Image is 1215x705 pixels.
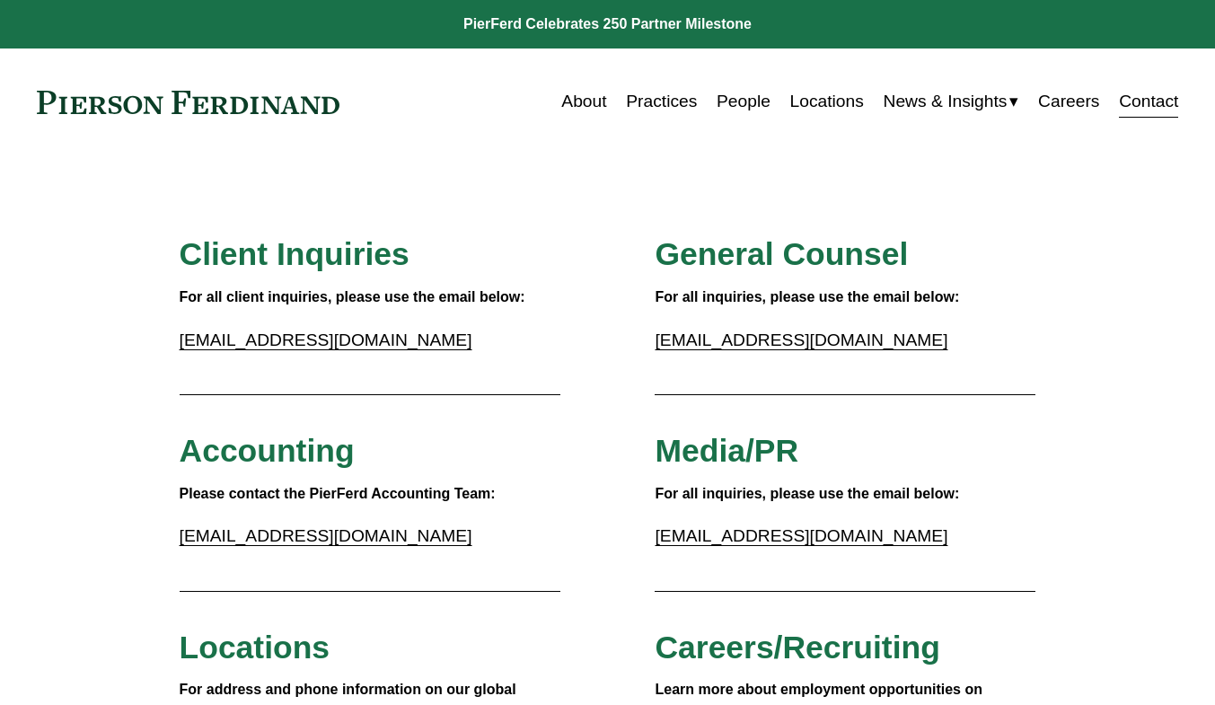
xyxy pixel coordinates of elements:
[180,330,472,349] a: [EMAIL_ADDRESS][DOMAIN_NAME]
[1038,84,1099,119] a: Careers
[655,630,939,665] span: Careers/Recruiting
[180,486,496,501] strong: Please contact the PierFerd Accounting Team:
[884,86,1008,118] span: News & Insights
[180,236,409,272] span: Client Inquiries
[655,526,947,545] a: [EMAIL_ADDRESS][DOMAIN_NAME]
[655,433,798,469] span: Media/PR
[790,84,864,119] a: Locations
[655,236,908,272] span: General Counsel
[626,84,697,119] a: Practices
[655,289,959,304] strong: For all inquiries, please use the email below:
[180,289,525,304] strong: For all client inquiries, please use the email below:
[655,330,947,349] a: [EMAIL_ADDRESS][DOMAIN_NAME]
[1119,84,1178,119] a: Contact
[180,433,355,469] span: Accounting
[180,526,472,545] a: [EMAIL_ADDRESS][DOMAIN_NAME]
[180,630,330,665] span: Locations
[655,486,959,501] strong: For all inquiries, please use the email below:
[717,84,770,119] a: People
[884,84,1019,119] a: folder dropdown
[561,84,606,119] a: About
